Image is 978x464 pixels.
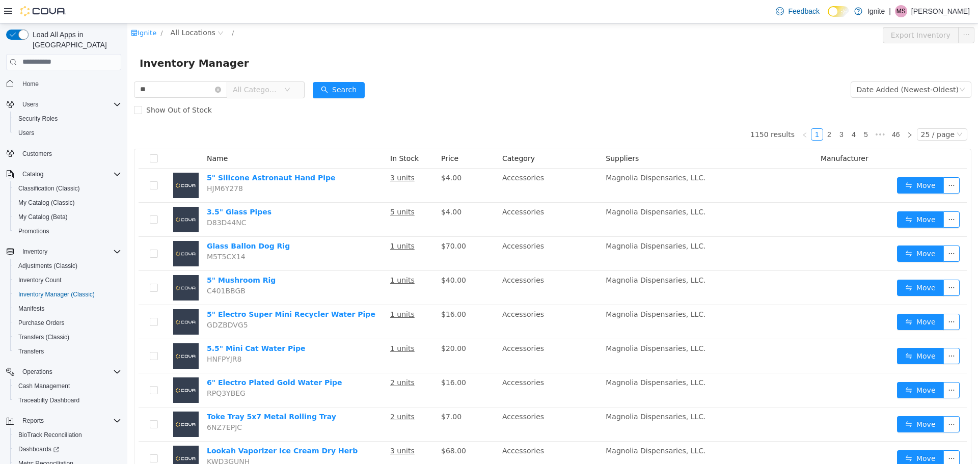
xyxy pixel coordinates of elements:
[816,256,832,272] button: icon: ellipsis
[816,222,832,238] button: icon: ellipsis
[79,263,118,271] span: C401BBGB
[22,100,38,108] span: Users
[314,423,339,431] span: $68.00
[79,434,122,442] span: KWD3GUNH
[46,183,71,209] img: 3.5" Glass Pipes placeholder
[46,286,71,311] img: 5" Electro Super Mini Recycler Water Pipe placeholder
[14,182,84,195] a: Classification (Classic)
[18,147,121,160] span: Customers
[18,199,75,207] span: My Catalog (Classic)
[79,195,119,203] span: D83D44NC
[828,6,849,17] input: Dark Mode
[14,429,121,441] span: BioTrack Reconciliation
[18,445,59,453] span: Dashboards
[745,105,761,117] span: •••
[895,5,907,17] div: Maddison Smith
[18,245,51,258] button: Inventory
[14,331,121,343] span: Transfers (Classic)
[14,113,121,125] span: Security Roles
[314,287,339,295] span: $16.00
[18,78,43,90] a: Home
[10,224,125,238] button: Promotions
[14,182,121,195] span: Classification (Classic)
[14,225,53,237] a: Promotions
[18,319,65,327] span: Purchase Orders
[4,6,29,13] a: icon: shopIgnite
[314,355,339,363] span: $16.00
[14,113,62,125] a: Security Roles
[14,197,121,209] span: My Catalog (Classic)
[46,388,71,414] img: Toke Tray 5x7 Metal Rolling Tray placeholder
[755,4,831,20] button: Export Inventory
[14,429,86,441] a: BioTrack Reconciliation
[18,333,69,341] span: Transfers (Classic)
[79,184,144,193] a: 3.5" Glass Pipes
[104,6,106,13] span: /
[14,443,63,455] a: Dashboards
[18,262,77,270] span: Adjustments (Classic)
[2,244,125,259] button: Inventory
[43,4,88,15] span: All Locations
[18,98,121,111] span: Users
[478,150,578,158] span: Magnolia Dispensaries, LLC.
[33,6,35,13] span: /
[18,366,57,378] button: Operations
[10,181,125,196] button: Classification (Classic)
[314,131,331,139] span: Price
[867,5,885,17] p: Ignite
[18,148,56,160] a: Customers
[770,324,817,341] button: icon: swapMove
[14,260,121,272] span: Adjustments (Classic)
[772,1,823,21] a: Feedback
[18,396,79,404] span: Traceabilty Dashboard
[10,196,125,210] button: My Catalog (Classic)
[15,83,89,91] span: Show Out of Stock
[770,290,817,307] button: icon: swapMove
[14,394,121,406] span: Traceabilty Dashboard
[18,382,70,390] span: Cash Management
[732,105,745,117] li: 5
[79,131,100,139] span: Name
[18,290,95,298] span: Inventory Manager (Classic)
[831,4,847,20] button: icon: ellipsis
[46,422,71,448] img: Lookah Vaporizer Ice Cream Dry Herb placeholder
[478,287,578,295] span: Magnolia Dispensaries, LLC.
[314,253,339,261] span: $40.00
[684,105,696,117] li: 1
[371,418,474,452] td: Accessories
[10,302,125,316] button: Manifests
[14,380,74,392] a: Cash Management
[770,359,817,375] button: icon: swapMove
[263,150,287,158] u: 3 units
[14,274,121,286] span: Inventory Count
[10,210,125,224] button: My Catalog (Beta)
[733,105,744,117] a: 5
[14,211,72,223] a: My Catalog (Beta)
[18,366,121,378] span: Operations
[14,274,66,286] a: Inventory Count
[22,368,52,376] span: Operations
[79,332,115,340] span: HNFPYJR8
[693,131,741,139] span: Manufacturer
[79,355,214,363] a: 6" Electro Plated Gold Water Pipe
[14,331,73,343] a: Transfers (Classic)
[816,324,832,341] button: icon: ellipsis
[14,443,121,455] span: Dashboards
[889,5,891,17] p: |
[79,229,118,237] span: M5T5CX14
[79,423,230,431] a: Lookah Vaporizer Ice Cream Dry Herb
[14,288,121,301] span: Inventory Manager (Classic)
[79,389,209,397] a: Toke Tray 5x7 Metal Rolling Tray
[10,112,125,126] button: Security Roles
[263,287,287,295] u: 1 units
[816,393,832,409] button: icon: ellipsis
[2,146,125,161] button: Customers
[371,384,474,418] td: Accessories
[10,287,125,302] button: Inventory Manager (Classic)
[79,150,208,158] a: 5" Silicone Astronaut Hand Pipe
[14,197,79,209] a: My Catalog (Classic)
[263,389,287,397] u: 2 units
[371,145,474,179] td: Accessories
[761,105,776,117] li: 46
